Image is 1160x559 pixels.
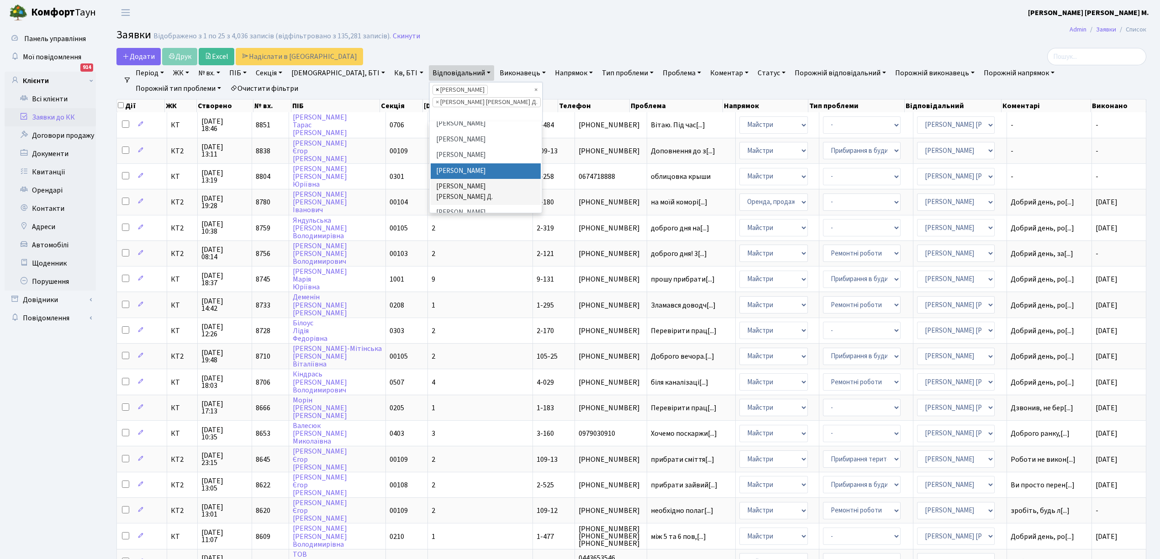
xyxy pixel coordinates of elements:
a: Проблема [659,65,705,81]
span: 1-477 [537,532,554,542]
span: [DATE] [1096,274,1118,284]
span: [DATE] [1096,480,1118,490]
a: Очистити фільтри [227,81,302,96]
span: облицовка крыши [651,173,731,180]
span: 3 [432,428,435,439]
a: Морін[PERSON_NAME][PERSON_NAME] [293,395,347,421]
span: [PHONE_NUMBER] [579,250,643,257]
a: Документи [5,145,96,163]
span: [PHONE_NUMBER] [579,404,643,412]
span: [DATE] 23:15 [201,452,248,466]
span: Зламався доводч[...] [651,300,716,310]
span: КТ2 [171,456,194,463]
span: 109-12 [537,506,558,516]
a: Порожній тип проблеми [132,81,225,96]
span: [DATE] 17:13 [201,400,248,415]
span: [PHONE_NUMBER] [579,121,643,129]
span: 00105 [390,351,408,361]
th: ПІБ [291,99,380,112]
span: 1001 [390,274,404,284]
span: Добрий день, ро[...] [1011,274,1074,284]
span: [DATE] 12:26 [201,323,248,338]
span: × [436,85,439,94]
a: Кіндрась[PERSON_NAME]Володимирович [293,370,347,395]
div: Відображено з 1 по 25 з 4,036 записів (відфільтровано з 135,281 записів). [153,32,391,41]
a: [DEMOGRAPHIC_DATA], БТІ [288,65,389,81]
span: 0301 [390,172,404,182]
a: Відповідальний [429,65,494,81]
span: [PHONE_NUMBER] [579,379,643,386]
li: Навроцька Ю.В. [432,85,488,95]
span: 4 [432,377,435,387]
a: [PERSON_NAME]Єгор[PERSON_NAME] [293,447,347,472]
span: 8666 [256,403,270,413]
a: Порушення [5,272,96,291]
span: 1-295 [537,300,554,310]
span: [PHONE_NUMBER] [579,327,643,334]
span: Добрий день, ро[...] [1011,377,1074,387]
span: [DATE] [1096,428,1118,439]
span: [DATE] 19:28 [201,195,248,209]
span: [DATE] 13:11 [201,143,248,158]
span: доброго дня! 3[...] [651,249,707,259]
a: [PERSON_NAME][PERSON_NAME]Іванович [293,189,347,215]
span: КТ [171,327,194,334]
span: Ви просто перен[...] [1011,480,1075,490]
a: Договори продажу [5,126,96,145]
span: - [1096,172,1098,182]
a: Валесюк[PERSON_NAME]Миколаївна [293,421,347,446]
span: Перевірити прац[...] [651,403,717,413]
span: КТ2 [171,250,194,257]
th: Дії [117,99,165,112]
a: [PERSON_NAME]МаріяЮріївна [293,266,347,292]
span: [DATE] 13:01 [201,503,248,518]
span: [PHONE_NUMBER] [PHONE_NUMBER] [PHONE_NUMBER] [579,525,643,547]
span: КТ [171,173,194,180]
li: [PERSON_NAME] [431,205,541,221]
a: Excel [199,48,234,65]
span: [DATE] [1096,351,1118,361]
th: Виконано [1091,99,1146,112]
span: 8609 [256,532,270,542]
span: Перевірити прац[...] [651,326,717,336]
button: Переключити навігацію [114,5,137,20]
span: прибрати зайвий[...] [651,480,717,490]
th: Секція [380,99,423,112]
a: Напрямок [551,65,596,81]
span: КТ2 [171,507,194,514]
span: [DATE] [1096,326,1118,336]
a: Період [132,65,168,81]
li: [PERSON_NAME] [431,132,541,148]
span: [DATE] 08:14 [201,246,248,261]
span: [DATE] 19:48 [201,349,248,364]
span: Добрий день, за[...] [1011,249,1073,259]
span: 8645 [256,455,270,465]
nav: breadcrumb [1056,20,1160,39]
span: [PHONE_NUMBER] [579,353,643,360]
span: 2-170 [537,326,554,336]
span: × [436,98,439,107]
a: Коментар [707,65,752,81]
span: Заявки [116,27,151,43]
span: 2 [432,480,435,490]
span: КТ [171,276,194,283]
li: Список [1116,25,1146,35]
span: Добрий день, ро[...] [1011,326,1074,336]
li: [PERSON_NAME] [PERSON_NAME] Д. [431,179,541,205]
span: між 5 та 6 пов,[...] [651,532,706,542]
span: Дзвонив, не бер[...] [1011,403,1073,413]
span: Видалити всі елементи [534,85,538,94]
span: - [1096,249,1098,259]
span: КТ [171,430,194,437]
span: 9 [432,274,435,284]
span: біля каналізаці[...] [651,377,708,387]
a: Порожній виконавець [891,65,978,81]
input: Пошук... [1047,48,1146,65]
span: 109-13 [537,146,558,156]
span: [PHONE_NUMBER] [579,276,643,283]
span: 1 [432,532,435,542]
span: 0674718888 [579,173,643,180]
li: [PERSON_NAME] [431,147,541,163]
span: [DATE] [1096,403,1118,413]
span: [DATE] [1096,197,1118,207]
